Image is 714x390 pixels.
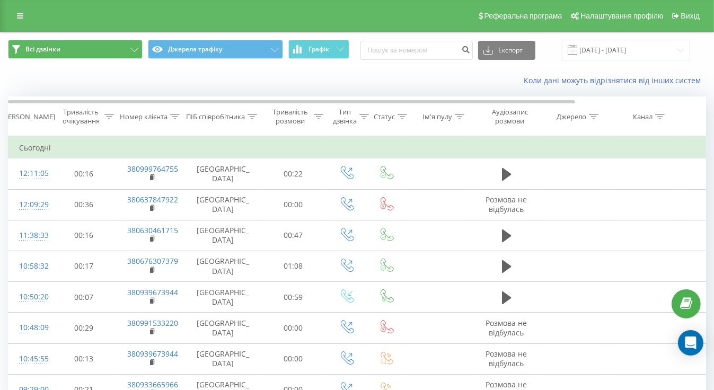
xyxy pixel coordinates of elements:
[633,112,653,121] div: Канал
[478,41,535,60] button: Експорт
[19,349,40,369] div: 10:45:55
[128,379,179,389] a: 380933665966
[309,46,330,53] span: Графік
[2,112,55,121] div: [PERSON_NAME]
[120,112,168,121] div: Номер клієнта
[580,12,663,20] span: Налаштування профілю
[374,112,395,121] div: Статус
[128,256,179,266] a: 380676307379
[128,287,179,297] a: 380939673944
[557,112,586,121] div: Джерело
[524,75,706,85] a: Коли дані можуть відрізнятися вiд інших систем
[422,112,452,121] div: Ім'я пулу
[260,282,327,313] td: 00:59
[148,40,283,59] button: Джерела трафіку
[186,220,260,251] td: [GEOGRAPHIC_DATA]
[186,282,260,313] td: [GEOGRAPHIC_DATA]
[260,251,327,281] td: 01:08
[25,45,60,54] span: Всі дзвінки
[260,189,327,220] td: 00:00
[19,225,40,246] div: 11:38:33
[486,194,527,214] span: Розмова не відбулась
[186,158,260,189] td: [GEOGRAPHIC_DATA]
[51,251,117,281] td: 00:17
[260,158,327,189] td: 00:22
[269,108,311,126] div: Тривалість розмови
[19,317,40,338] div: 10:48:09
[128,318,179,328] a: 380991533220
[186,112,245,121] div: ПІБ співробітника
[333,108,357,126] div: Тип дзвінка
[288,40,349,59] button: Графік
[681,12,700,20] span: Вихід
[484,108,535,126] div: Аудіозапис розмови
[19,194,40,215] div: 12:09:29
[8,40,143,59] button: Всі дзвінки
[128,194,179,205] a: 380637847922
[260,313,327,343] td: 00:00
[51,220,117,251] td: 00:16
[260,343,327,374] td: 00:00
[19,256,40,277] div: 10:58:32
[19,287,40,307] div: 10:50:20
[128,349,179,359] a: 380939673944
[186,343,260,374] td: [GEOGRAPHIC_DATA]
[260,220,327,251] td: 00:47
[128,225,179,235] a: 380630461715
[19,163,40,184] div: 12:11:05
[484,12,562,20] span: Реферальна програма
[678,330,703,356] div: Open Intercom Messenger
[51,343,117,374] td: 00:13
[128,164,179,174] a: 380999764755
[186,189,260,220] td: [GEOGRAPHIC_DATA]
[51,189,117,220] td: 00:36
[486,318,527,338] span: Розмова не відбулась
[360,41,473,60] input: Пошук за номером
[186,313,260,343] td: [GEOGRAPHIC_DATA]
[51,313,117,343] td: 00:29
[60,108,102,126] div: Тривалість очікування
[186,251,260,281] td: [GEOGRAPHIC_DATA]
[51,158,117,189] td: 00:16
[486,349,527,368] span: Розмова не відбулась
[51,282,117,313] td: 00:07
